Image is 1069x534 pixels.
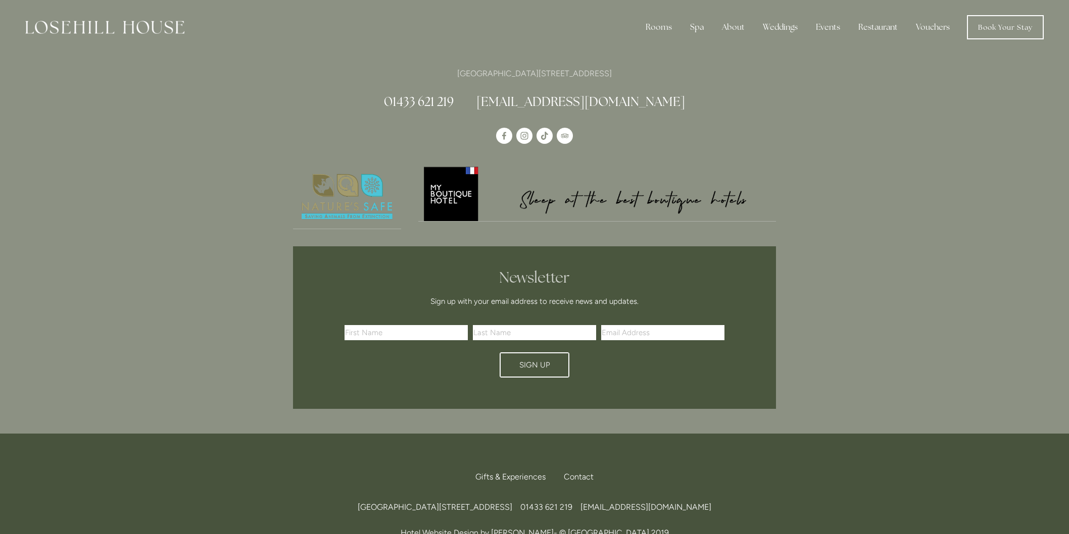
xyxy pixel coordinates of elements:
button: Sign Up [500,352,569,378]
a: Instagram [516,128,532,144]
a: TripAdvisor [557,128,573,144]
input: Email Address [601,325,724,340]
div: Weddings [755,17,806,37]
a: [EMAIL_ADDRESS][DOMAIN_NAME] [580,502,711,512]
span: Gifts & Experiences [475,472,546,482]
a: 01433 621 219 [384,93,454,110]
a: TikTok [537,128,553,144]
h2: Newsletter [348,269,721,287]
div: About [714,17,753,37]
p: [GEOGRAPHIC_DATA][STREET_ADDRESS] [293,67,776,80]
img: My Boutique Hotel - Logo [418,165,776,221]
a: Vouchers [908,17,958,37]
p: Sign up with your email address to receive news and updates. [348,295,721,307]
a: Losehill House Hotel & Spa [496,128,512,144]
div: Contact [556,466,594,488]
span: 01433 621 219 [520,502,572,512]
span: [GEOGRAPHIC_DATA][STREET_ADDRESS] [358,502,512,512]
div: Events [808,17,848,37]
div: Rooms [638,17,680,37]
img: Nature's Safe - Logo [293,165,401,229]
div: Restaurant [850,17,906,37]
input: First Name [345,325,468,340]
a: My Boutique Hotel - Logo [418,165,776,222]
img: Losehill House [25,21,184,34]
input: Last Name [473,325,596,340]
a: Book Your Stay [967,15,1044,39]
a: Gifts & Experiences [475,466,554,488]
div: Spa [682,17,712,37]
a: [EMAIL_ADDRESS][DOMAIN_NAME] [476,93,685,110]
span: Sign Up [519,360,550,369]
